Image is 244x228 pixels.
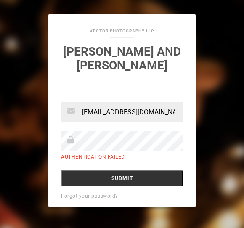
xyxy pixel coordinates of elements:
[63,45,181,72] a: [PERSON_NAME] and [PERSON_NAME]
[61,154,126,160] label: Authentication failed.
[61,102,183,122] input: Email
[61,170,183,186] input: Submit
[90,29,154,33] a: Vector Photography LLC
[61,193,118,199] a: Forgot your password?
